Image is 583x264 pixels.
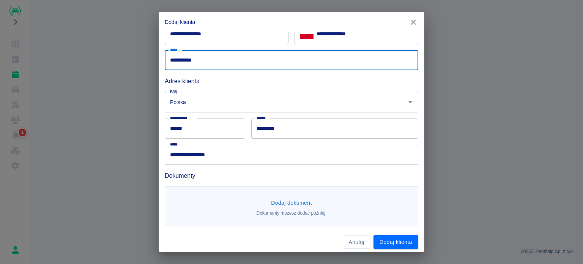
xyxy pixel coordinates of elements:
button: Otwórz [405,97,416,107]
button: Select country [300,28,314,40]
h2: Dodaj klienta [159,12,424,32]
h6: Adres klienta [165,76,418,86]
p: Dokumenty możesz dodać później. [257,210,327,217]
button: Dodaj klienta [373,235,418,249]
button: Anuluj [343,235,370,249]
label: Kraj [170,89,177,94]
button: Dodaj dokument [268,196,315,210]
h6: Dokumenty [165,171,418,180]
